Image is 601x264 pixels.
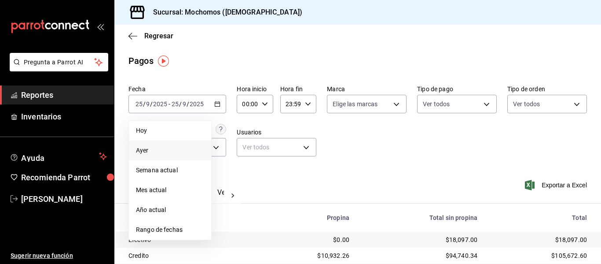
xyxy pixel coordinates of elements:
span: Rango de fechas [136,225,204,234]
span: Ver todos [513,100,540,108]
div: $0.00 [269,235,349,244]
div: Ver todos [237,138,316,156]
span: Semana actual [136,166,204,175]
span: Hoy [136,126,204,135]
span: / [187,100,189,108]
button: Ver pagos [217,188,250,203]
button: Pregunta a Parrot AI [10,53,108,71]
button: Regresar [128,32,173,40]
span: Ayuda [21,151,95,162]
input: -- [135,100,143,108]
label: Tipo de pago [417,86,497,92]
div: Pagos [128,54,154,67]
span: Año actual [136,205,204,215]
label: Usuarios [237,129,316,135]
span: Reportes [21,89,107,101]
button: Exportar a Excel [527,180,587,190]
span: Recomienda Parrot [21,171,107,183]
span: Mes actual [136,186,204,195]
span: Inventarios [21,111,107,123]
input: ---- [189,100,204,108]
div: $18,097.00 [363,235,477,244]
span: Ayer [136,146,204,155]
label: Hora inicio [237,86,273,92]
img: Tooltip marker [158,56,169,67]
div: $18,097.00 [491,235,587,244]
div: Total [491,214,587,221]
input: -- [146,100,150,108]
label: Fecha [128,86,226,92]
div: Credito [128,251,255,260]
div: Total sin propina [363,214,477,221]
span: [PERSON_NAME] [21,193,107,205]
span: Sugerir nueva función [11,251,107,260]
span: / [143,100,146,108]
button: open_drawer_menu [97,23,104,30]
input: -- [182,100,187,108]
h3: Sucursal: Mochomos ([DEMOGRAPHIC_DATA]) [146,7,302,18]
span: - [169,100,170,108]
label: Marca [327,86,407,92]
div: $105,672.60 [491,251,587,260]
span: Ver todos [423,100,450,108]
label: Hora fin [280,86,316,92]
span: Regresar [144,32,173,40]
input: ---- [153,100,168,108]
a: Pregunta a Parrot AI [6,64,108,73]
span: / [150,100,153,108]
input: -- [171,100,179,108]
span: Pregunta a Parrot AI [24,58,95,67]
span: / [179,100,182,108]
div: $94,740.34 [363,251,477,260]
div: $10,932.26 [269,251,349,260]
label: Tipo de orden [507,86,587,92]
div: Propina [269,214,349,221]
span: Elige las marcas [333,100,377,108]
